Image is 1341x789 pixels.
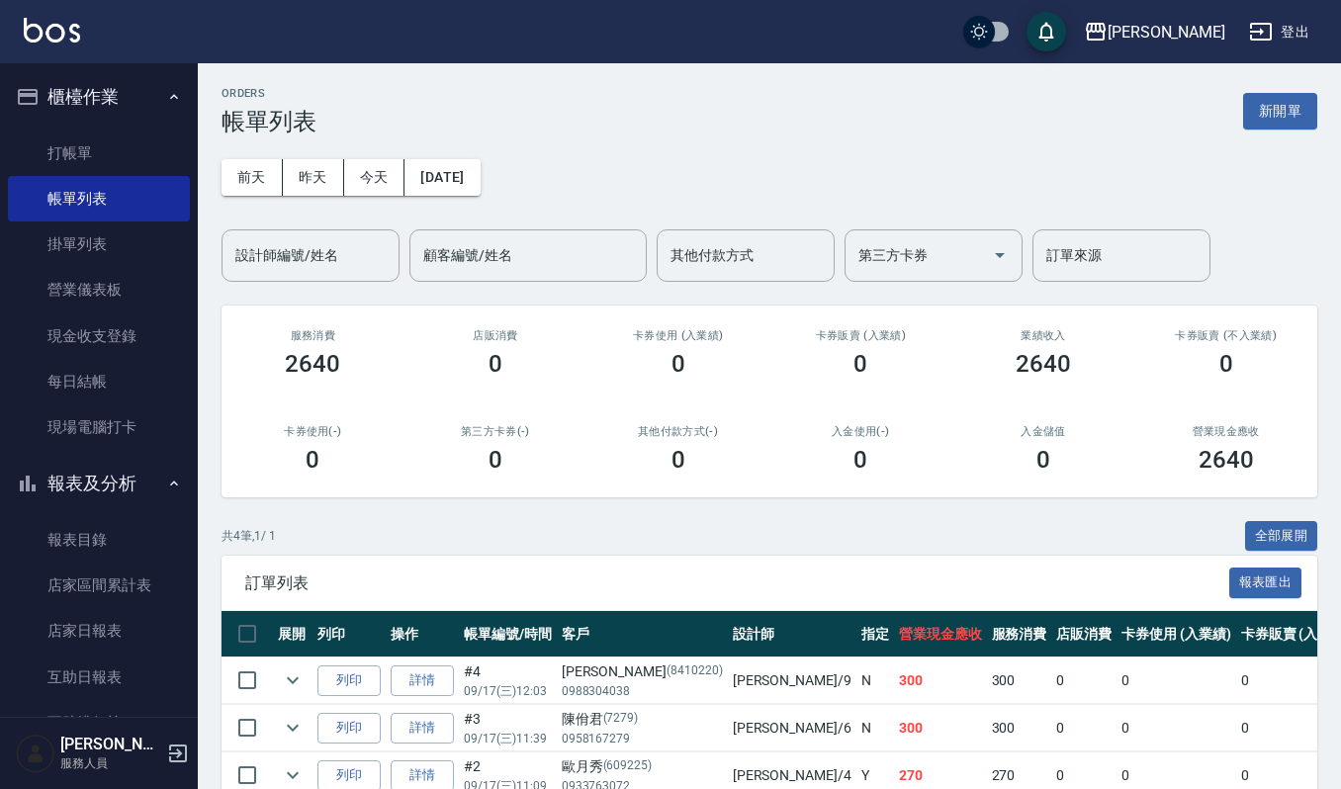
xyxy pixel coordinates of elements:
a: 現金收支登錄 [8,313,190,359]
td: [PERSON_NAME] /6 [728,705,856,751]
button: [PERSON_NAME] [1076,12,1233,52]
h2: 第三方卡券(-) [428,425,564,438]
p: (7279) [603,709,639,730]
h3: 0 [671,446,685,474]
td: #4 [459,657,557,704]
h2: 卡券使用 (入業績) [610,329,746,342]
button: expand row [278,713,308,743]
a: 店家區間累計表 [8,563,190,608]
th: 設計師 [728,611,856,657]
td: 0 [1117,705,1236,751]
a: 新開單 [1243,101,1317,120]
h3: 0 [1036,446,1050,474]
a: 報表匯出 [1229,572,1302,591]
button: 列印 [317,713,381,744]
a: 報表目錄 [8,517,190,563]
h2: 卡券販賣 (不入業績) [1158,329,1294,342]
h2: 店販消費 [428,329,564,342]
h3: 0 [489,350,502,378]
div: [PERSON_NAME] [1108,20,1225,44]
button: [DATE] [404,159,480,196]
h3: 0 [853,446,867,474]
h2: ORDERS [222,87,316,100]
button: 報表匯出 [1229,568,1302,598]
p: 09/17 (三) 11:39 [464,730,552,747]
td: 300 [894,657,987,704]
h3: 0 [1219,350,1233,378]
div: 陳佾君 [562,709,723,730]
th: 列印 [313,611,386,657]
button: 前天 [222,159,283,196]
h3: 服務消費 [245,329,381,342]
button: 昨天 [283,159,344,196]
td: #3 [459,705,557,751]
h2: 入金儲值 [976,425,1112,438]
h2: 卡券使用(-) [245,425,381,438]
a: 營業儀表板 [8,267,190,312]
td: 0 [1117,657,1236,704]
th: 操作 [386,611,459,657]
p: 0958167279 [562,730,723,747]
th: 客戶 [557,611,728,657]
h2: 其他付款方式(-) [610,425,746,438]
th: 帳單編號/時間 [459,611,557,657]
th: 營業現金應收 [894,611,987,657]
img: Logo [24,18,80,43]
h3: 2640 [285,350,340,378]
a: 現場電腦打卡 [8,404,190,450]
a: 店家日報表 [8,608,190,654]
button: 櫃檯作業 [8,71,190,123]
h2: 營業現金應收 [1158,425,1294,438]
span: 訂單列表 [245,573,1229,593]
p: (8410220) [667,661,723,682]
h3: 0 [489,446,502,474]
button: save [1027,12,1066,51]
p: 0988304038 [562,682,723,700]
td: 0 [1051,705,1117,751]
a: 掛單列表 [8,221,190,267]
h3: 0 [306,446,319,474]
th: 卡券使用 (入業績) [1117,611,1236,657]
td: N [856,657,894,704]
th: 展開 [273,611,313,657]
td: 0 [1051,657,1117,704]
a: 每日結帳 [8,359,190,404]
p: 服務人員 [60,754,161,772]
button: expand row [278,665,308,695]
p: 09/17 (三) 12:03 [464,682,552,700]
td: 300 [894,705,987,751]
a: 互助日報表 [8,655,190,700]
button: 報表及分析 [8,458,190,509]
button: 新開單 [1243,93,1317,130]
h3: 0 [671,350,685,378]
td: N [856,705,894,751]
th: 店販消費 [1051,611,1117,657]
p: (609225) [603,756,653,777]
h3: 0 [853,350,867,378]
td: [PERSON_NAME] /9 [728,657,856,704]
th: 服務消費 [987,611,1052,657]
img: Person [16,734,55,773]
h3: 帳單列表 [222,108,316,135]
h2: 業績收入 [976,329,1112,342]
button: 全部展開 [1245,521,1318,552]
a: 詳情 [391,665,454,696]
button: Open [984,239,1016,271]
h5: [PERSON_NAME] [60,735,161,754]
button: 今天 [344,159,405,196]
td: 300 [987,705,1052,751]
h2: 入金使用(-) [793,425,929,438]
a: 打帳單 [8,131,190,176]
div: [PERSON_NAME] [562,661,723,682]
a: 帳單列表 [8,176,190,221]
h3: 2640 [1199,446,1254,474]
td: 300 [987,657,1052,704]
div: 歐月秀 [562,756,723,777]
p: 共 4 筆, 1 / 1 [222,527,276,545]
h3: 2640 [1016,350,1071,378]
a: 互助排行榜 [8,700,190,745]
h2: 卡券販賣 (入業績) [793,329,929,342]
button: 登出 [1241,14,1317,50]
button: 列印 [317,665,381,696]
a: 詳情 [391,713,454,744]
